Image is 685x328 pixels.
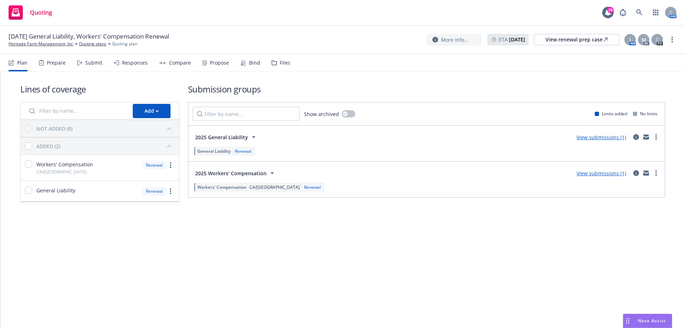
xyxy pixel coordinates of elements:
[193,107,300,121] input: Filter by name...
[17,60,27,66] div: Plan
[36,187,75,194] span: General Liability
[642,133,650,141] a: mail
[509,36,525,43] strong: [DATE]
[623,314,672,328] button: Nova Assist
[427,34,482,46] button: More info...
[623,314,632,328] div: Drag to move
[441,36,468,44] span: More info...
[193,130,260,144] button: 2025 General Liability
[169,60,191,66] div: Compare
[195,133,248,141] span: 2025 General Liability
[249,184,300,190] span: CA/[GEOGRAPHIC_DATA]
[652,133,660,141] a: more
[577,134,626,141] a: View submissions (1)
[144,104,159,118] div: Add
[25,104,128,118] input: Filter by name...
[166,187,175,196] a: more
[193,166,279,180] button: 2025 Workers' Compensation
[641,36,646,44] span: M
[142,161,166,170] div: Renewal
[36,161,93,168] span: Workers' Compensation
[280,60,290,66] div: Files
[133,104,171,118] button: Add
[534,34,619,45] a: View renewal prep case
[36,140,175,152] button: ADDED (2)
[577,170,626,177] a: View submissions (1)
[142,187,166,196] div: Renewal
[188,83,665,95] h1: Submission groups
[249,60,260,66] div: Bind
[652,169,660,177] a: more
[303,184,322,190] div: Renewal
[36,123,175,134] button: NOT ADDED (0)
[36,142,60,150] div: ADDED (2)
[632,5,646,20] a: Search
[79,41,106,47] a: Quoting plans
[112,41,137,47] span: Quoting plan
[197,184,247,190] span: Workers' Compensation
[166,161,175,170] a: more
[633,111,658,117] div: No limits
[668,35,676,44] a: more
[20,83,179,95] h1: Lines of coverage
[47,60,66,66] div: Prepare
[122,60,148,66] div: Responses
[9,32,169,41] span: [DATE] General Liability, Workers' Compensation Renewal
[607,7,614,13] div: 29
[499,36,525,43] span: ETA :
[595,111,627,117] div: Limits added
[6,2,55,22] a: Quoting
[304,110,339,118] span: Show archived
[36,169,87,175] span: CA/[GEOGRAPHIC_DATA]
[642,169,650,177] a: mail
[85,60,102,66] div: Submit
[632,133,640,141] a: circleInformation
[233,148,253,154] div: Renewal
[197,148,230,154] span: General Liability
[9,41,73,47] a: Heritage Farm Management, Inc
[210,60,229,66] div: Propose
[36,125,72,132] div: NOT ADDED (0)
[30,10,52,15] span: Quoting
[195,170,267,177] span: 2025 Workers' Compensation
[546,34,608,45] div: View renewal prep case
[638,318,666,324] span: Nova Assist
[616,5,630,20] a: Report a Bug
[649,5,663,20] a: Switch app
[632,169,640,177] a: circleInformation
[629,36,631,44] span: J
